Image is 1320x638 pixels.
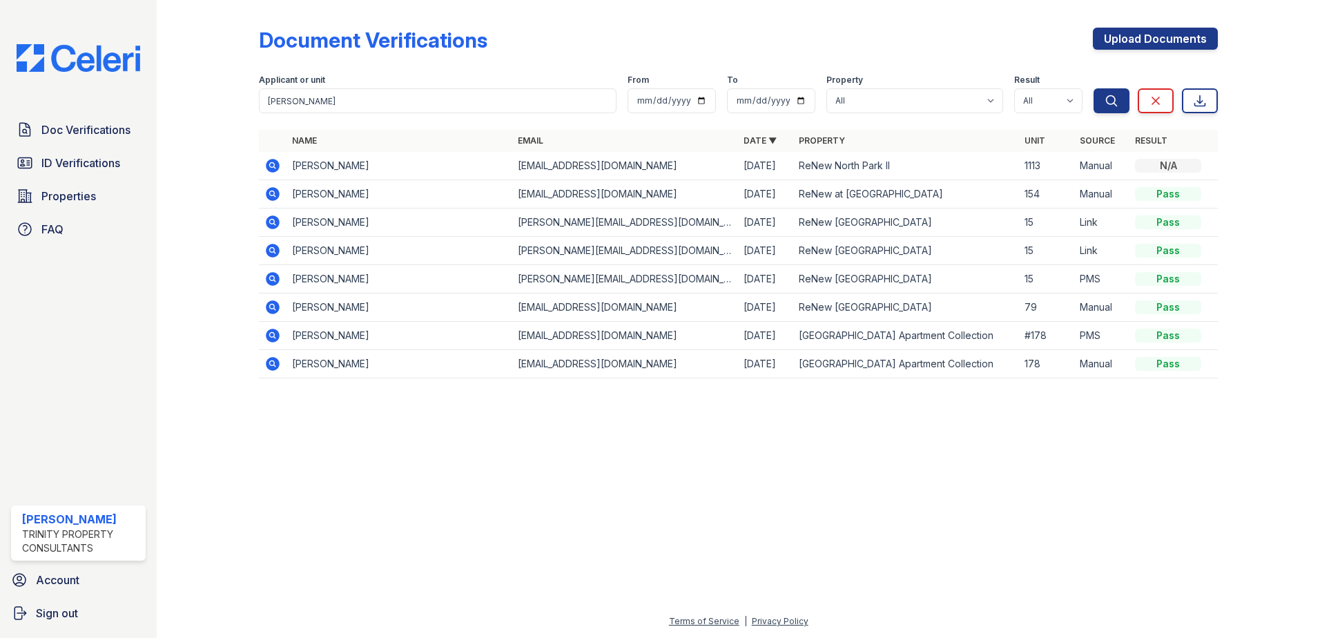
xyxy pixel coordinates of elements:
[1025,135,1045,146] a: Unit
[1019,237,1074,265] td: 15
[287,180,512,209] td: [PERSON_NAME]
[287,350,512,378] td: [PERSON_NAME]
[1080,135,1115,146] a: Source
[1074,293,1129,322] td: Manual
[727,75,738,86] label: To
[1135,357,1201,371] div: Pass
[512,293,738,322] td: [EMAIL_ADDRESS][DOMAIN_NAME]
[1135,215,1201,229] div: Pass
[826,75,863,86] label: Property
[1074,209,1129,237] td: Link
[1135,187,1201,201] div: Pass
[1019,265,1074,293] td: 15
[1135,329,1201,342] div: Pass
[287,209,512,237] td: [PERSON_NAME]
[793,265,1019,293] td: ReNew [GEOGRAPHIC_DATA]
[6,44,151,72] img: CE_Logo_Blue-a8612792a0a2168367f1c8372b55b34899dd931a85d93a1a3d3e32e68fde9ad4.png
[512,322,738,350] td: [EMAIL_ADDRESS][DOMAIN_NAME]
[738,209,793,237] td: [DATE]
[1135,272,1201,286] div: Pass
[36,572,79,588] span: Account
[799,135,845,146] a: Property
[1093,28,1218,50] a: Upload Documents
[287,265,512,293] td: [PERSON_NAME]
[738,322,793,350] td: [DATE]
[518,135,543,146] a: Email
[259,88,617,113] input: Search by name, email, or unit number
[738,180,793,209] td: [DATE]
[41,188,96,204] span: Properties
[793,350,1019,378] td: [GEOGRAPHIC_DATA] Apartment Collection
[1135,244,1201,258] div: Pass
[512,350,738,378] td: [EMAIL_ADDRESS][DOMAIN_NAME]
[752,616,808,626] a: Privacy Policy
[793,322,1019,350] td: [GEOGRAPHIC_DATA] Apartment Collection
[738,350,793,378] td: [DATE]
[41,221,64,238] span: FAQ
[259,28,487,52] div: Document Verifications
[287,322,512,350] td: [PERSON_NAME]
[1019,152,1074,180] td: 1113
[11,149,146,177] a: ID Verifications
[628,75,649,86] label: From
[1074,350,1129,378] td: Manual
[744,616,747,626] div: |
[287,152,512,180] td: [PERSON_NAME]
[6,566,151,594] a: Account
[793,152,1019,180] td: ReNew North Park II
[1019,322,1074,350] td: #178
[41,122,130,138] span: Doc Verifications
[1135,300,1201,314] div: Pass
[738,293,793,322] td: [DATE]
[1019,209,1074,237] td: 15
[793,293,1019,322] td: ReNew [GEOGRAPHIC_DATA]
[1019,293,1074,322] td: 79
[793,180,1019,209] td: ReNew at [GEOGRAPHIC_DATA]
[1014,75,1040,86] label: Result
[1074,237,1129,265] td: Link
[11,182,146,210] a: Properties
[1019,350,1074,378] td: 178
[738,152,793,180] td: [DATE]
[1135,135,1167,146] a: Result
[1074,180,1129,209] td: Manual
[793,209,1019,237] td: ReNew [GEOGRAPHIC_DATA]
[11,116,146,144] a: Doc Verifications
[669,616,739,626] a: Terms of Service
[22,511,140,528] div: [PERSON_NAME]
[512,152,738,180] td: [EMAIL_ADDRESS][DOMAIN_NAME]
[22,528,140,555] div: Trinity Property Consultants
[11,215,146,243] a: FAQ
[738,265,793,293] td: [DATE]
[1074,265,1129,293] td: PMS
[41,155,120,171] span: ID Verifications
[1019,180,1074,209] td: 154
[738,237,793,265] td: [DATE]
[744,135,777,146] a: Date ▼
[512,265,738,293] td: [PERSON_NAME][EMAIL_ADDRESS][DOMAIN_NAME]
[292,135,317,146] a: Name
[1135,159,1201,173] div: N/A
[36,605,78,621] span: Sign out
[793,237,1019,265] td: ReNew [GEOGRAPHIC_DATA]
[512,209,738,237] td: [PERSON_NAME][EMAIL_ADDRESS][DOMAIN_NAME]
[6,599,151,627] a: Sign out
[512,180,738,209] td: [EMAIL_ADDRESS][DOMAIN_NAME]
[1074,322,1129,350] td: PMS
[259,75,325,86] label: Applicant or unit
[1074,152,1129,180] td: Manual
[287,293,512,322] td: [PERSON_NAME]
[512,237,738,265] td: [PERSON_NAME][EMAIL_ADDRESS][DOMAIN_NAME]
[287,237,512,265] td: [PERSON_NAME]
